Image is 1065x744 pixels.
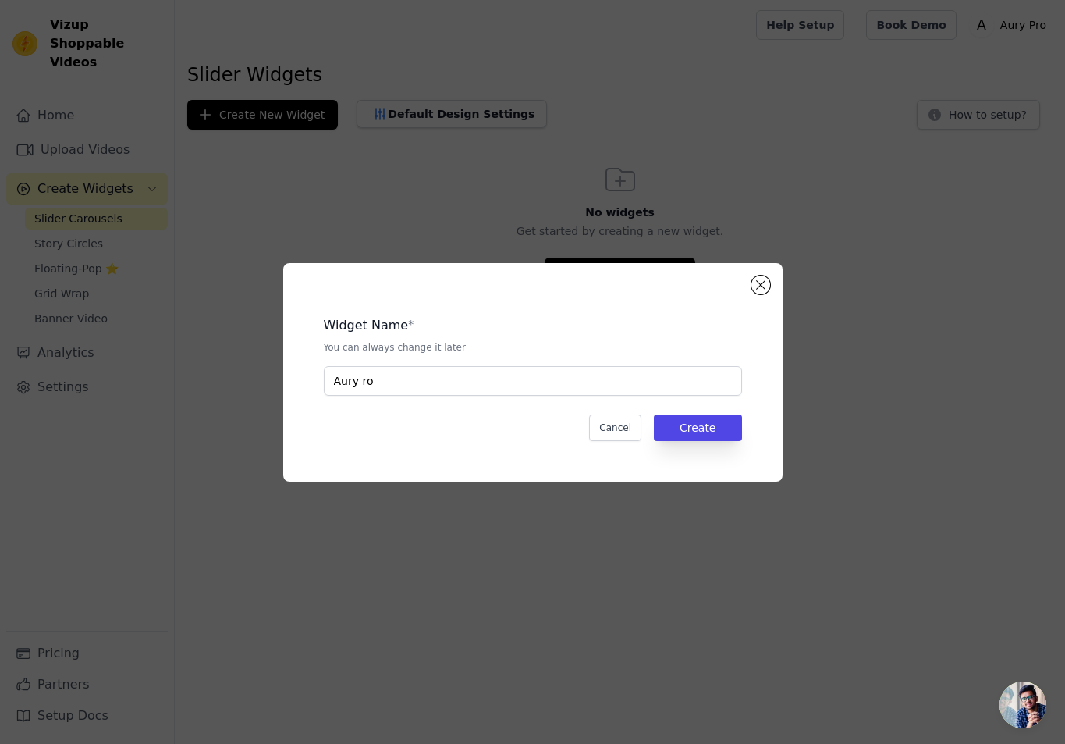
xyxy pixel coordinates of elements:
[589,415,641,441] button: Cancel
[999,682,1046,728] div: Bate-papo aberto
[654,415,742,441] button: Create
[324,341,742,354] p: You can always change it later
[751,276,770,294] button: Close modal
[324,316,409,335] legend: Widget Name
